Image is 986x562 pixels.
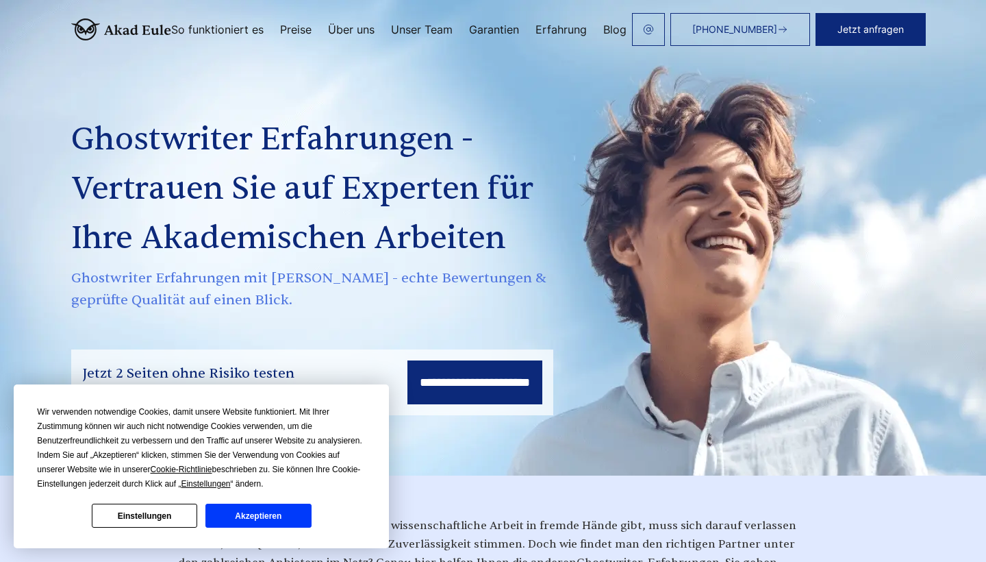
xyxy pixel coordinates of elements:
img: logo [71,19,171,40]
span: Ghostwriter Erfahrungen mit [PERSON_NAME] - echte Bewertungen & geprüfte Qualität auf einen Blick. [71,267,586,311]
span: Cookie-Richtlinie [151,465,212,474]
a: [PHONE_NUMBER] [670,13,810,46]
div: Wir verwenden notwendige Cookies, damit unsere Website funktioniert. Mit Ihrer Zustimmung können ... [37,405,366,491]
a: So funktioniert es [171,24,264,35]
span: Einstellungen [181,479,230,489]
a: Blog [603,24,627,35]
button: Einstellungen [92,504,197,528]
img: email [643,24,654,35]
div: Jetzt 2 Seiten ohne Risiko testen [82,363,294,384]
span: [PHONE_NUMBER] [692,24,777,35]
a: Garantien [469,24,519,35]
a: Über uns [328,24,375,35]
a: Preise [280,24,312,35]
a: Unser Team [391,24,453,35]
h1: Ghostwriter Erfahrungen - Vertrauen Sie auf Experten für Ihre Akademischen Arbeiten [71,115,586,263]
div: Cookie Consent Prompt [14,384,389,548]
button: Jetzt anfragen [816,13,926,46]
button: Akzeptieren [205,504,311,528]
a: Erfahrung [535,24,587,35]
